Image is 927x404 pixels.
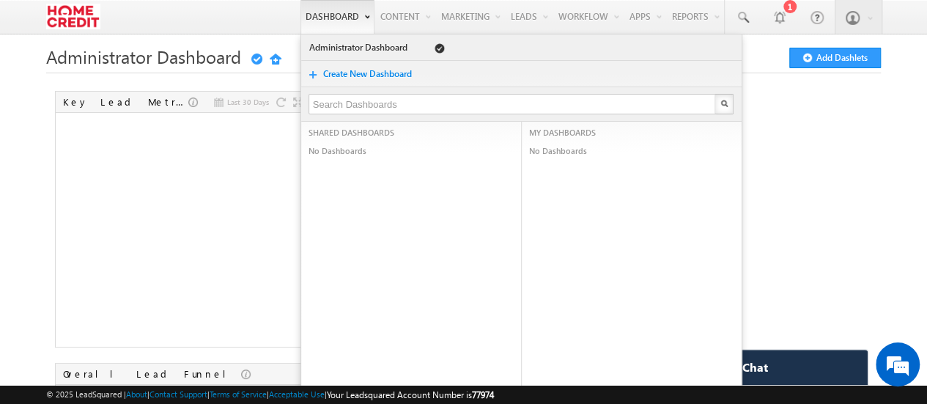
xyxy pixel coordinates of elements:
div: Minimize live chat window [240,7,276,43]
img: d_60004797649_company_0_60004797649 [25,77,62,96]
span: No Dashboards [309,146,366,155]
span: Your Leadsquared Account Number is [327,389,494,400]
div: Overall Lead Funnel [63,367,241,381]
span: SHARED DASHBOARDS [309,126,394,139]
a: Administrator Dashboard [309,40,413,55]
a: About [126,389,147,399]
img: Custom Logo [46,4,100,29]
a: Acceptable Use [269,389,325,399]
span: Last 30 Days [227,95,269,109]
span: 77974 [472,389,494,400]
span: Default Dashboard [435,43,445,54]
span: Administrator Dashboard [46,45,241,68]
input: Search Dashboards [309,94,717,114]
a: Create New Dashboard [322,67,426,81]
span: © 2025 LeadSquared | | | | | [46,388,494,402]
span: MY DASHBOARDS [529,126,596,139]
span: No Dashboards [529,146,587,155]
div: Key Lead Metrics [63,95,188,109]
textarea: Type your message and hit 'Enter' [19,136,267,298]
a: Terms of Service [210,389,267,399]
em: Start Chat [199,309,266,328]
button: Add Dashlets [789,48,881,68]
div: Chat with us now [76,77,246,96]
img: Search [720,100,728,107]
a: Contact Support [149,389,207,399]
